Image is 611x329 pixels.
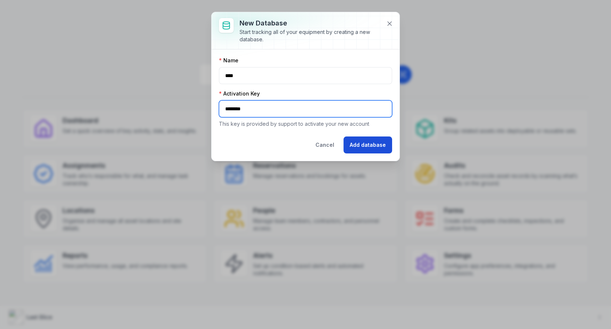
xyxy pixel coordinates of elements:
p: This key is provided by support to activate your new account [219,120,392,128]
button: Cancel [309,136,341,153]
button: Add database [343,136,392,153]
label: Name [219,57,238,64]
div: Start tracking all of your equipment by creating a new database. [240,28,380,43]
label: Activation Key [219,90,260,97]
h3: New database [240,18,380,28]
